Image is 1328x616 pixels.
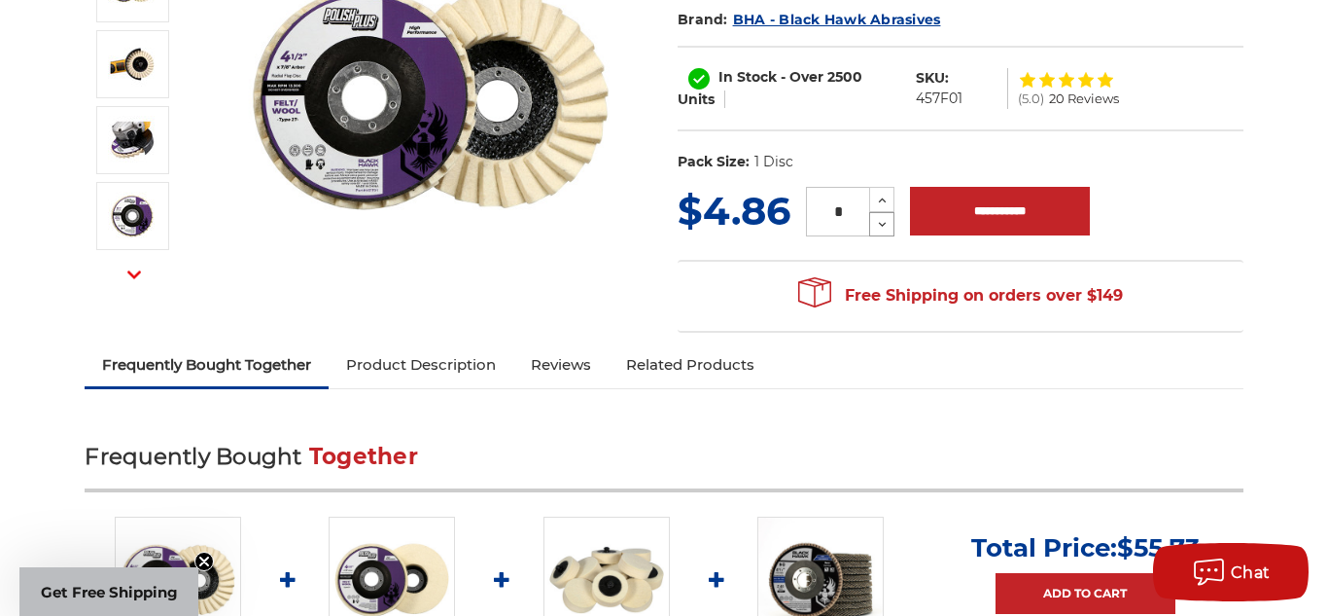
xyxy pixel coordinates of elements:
[827,68,862,86] span: 2500
[1049,92,1119,105] span: 20 Reviews
[309,443,418,470] span: Together
[111,254,157,296] button: Next
[108,192,157,240] img: BHA 4.5 inch polish plus flap disc
[678,91,715,108] span: Units
[678,187,790,235] span: $4.86
[329,344,513,386] a: Product Description
[19,567,198,616] div: Get Free ShippingClose teaser
[916,68,949,89] dt: SKU:
[1018,92,1044,105] span: (5.0)
[41,583,178,601] span: Get Free Shipping
[678,11,728,28] span: Brand:
[108,116,157,164] img: angle grinder buffing flap disc
[1231,563,1271,582] span: Chat
[754,152,793,172] dd: 1 Disc
[1153,543,1309,601] button: Chat
[194,552,214,571] button: Close teaser
[916,89,962,109] dd: 457F01
[733,11,941,28] a: BHA - Black Hawk Abrasives
[609,344,772,386] a: Related Products
[996,573,1175,614] a: Add to Cart
[108,40,157,89] img: felt flap disc for angle grinder
[971,532,1200,563] p: Total Price:
[1117,532,1200,563] span: $55.73
[798,276,1123,315] span: Free Shipping on orders over $149
[718,68,777,86] span: In Stock
[678,152,750,172] dt: Pack Size:
[513,344,609,386] a: Reviews
[781,68,823,86] span: - Over
[85,443,301,470] span: Frequently Bought
[85,344,329,386] a: Frequently Bought Together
